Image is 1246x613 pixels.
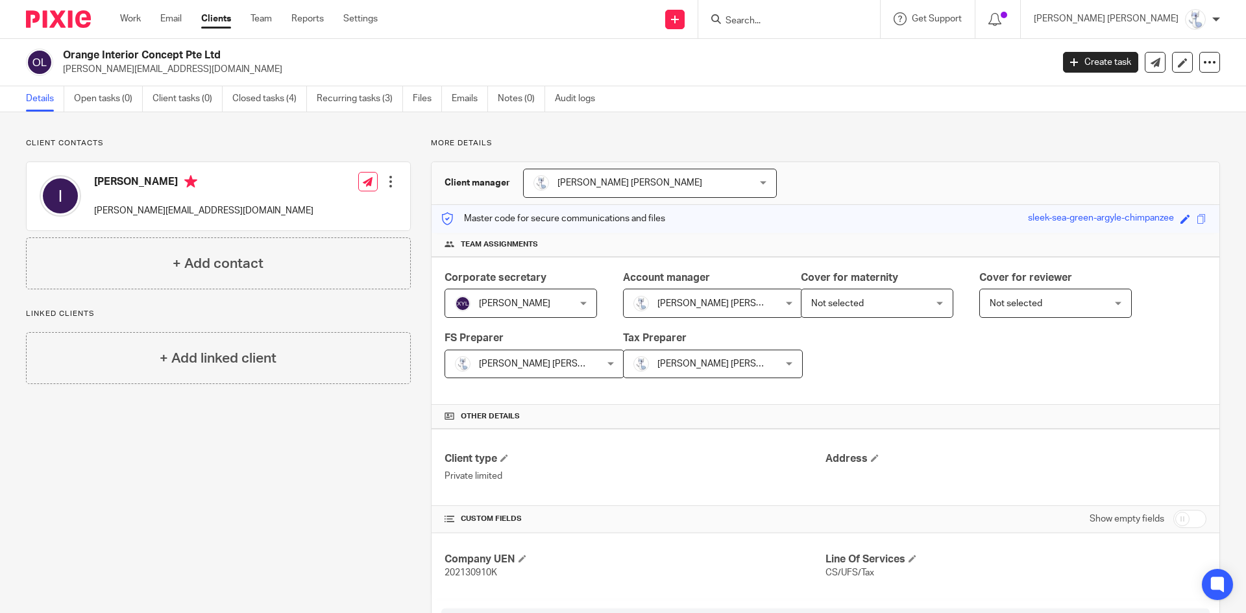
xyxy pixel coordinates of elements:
p: [PERSON_NAME] [PERSON_NAME] [1034,12,1179,25]
img: images.jfif [1185,9,1206,30]
h4: + Add linked client [160,348,276,368]
input: Search [724,16,841,27]
img: images.jfif [633,356,649,372]
span: Tax Preparer [623,333,687,343]
a: Client tasks (0) [153,86,223,112]
span: Get Support [912,14,962,23]
img: Pixie [26,10,91,28]
span: Corporate secretary [445,272,546,283]
p: Client contacts [26,138,411,149]
a: Recurring tasks (3) [317,86,403,112]
img: svg%3E [455,296,470,311]
p: Linked clients [26,309,411,319]
span: Team assignments [461,239,538,250]
p: [PERSON_NAME][EMAIL_ADDRESS][DOMAIN_NAME] [94,204,313,217]
span: 202130910K [445,568,497,577]
a: Email [160,12,182,25]
h4: CUSTOM FIELDS [445,514,825,524]
a: Audit logs [555,86,605,112]
span: Not selected [811,299,864,308]
span: [PERSON_NAME] [479,299,550,308]
a: Notes (0) [498,86,545,112]
span: Account manager [623,272,710,283]
a: Open tasks (0) [74,86,143,112]
h3: Client manager [445,176,510,189]
span: [PERSON_NAME] [PERSON_NAME] [657,299,802,308]
span: Other details [461,411,520,422]
span: [PERSON_NAME] [PERSON_NAME] [557,178,702,187]
a: Team [250,12,272,25]
img: images.jfif [455,356,470,372]
a: Closed tasks (4) [232,86,307,112]
img: images.jfif [633,296,649,311]
span: Not selected [990,299,1042,308]
a: Files [413,86,442,112]
a: Settings [343,12,378,25]
span: FS Preparer [445,333,504,343]
a: Clients [201,12,231,25]
i: Primary [184,175,197,188]
p: Private limited [445,470,825,483]
h4: Client type [445,452,825,466]
h4: [PERSON_NAME] [94,175,313,191]
img: images.jfif [533,175,549,191]
p: [PERSON_NAME][EMAIL_ADDRESS][DOMAIN_NAME] [63,63,1044,76]
h4: + Add contact [173,254,263,274]
span: Cover for reviewer [979,272,1072,283]
p: More details [431,138,1220,149]
span: [PERSON_NAME] [PERSON_NAME] [479,359,624,368]
a: Emails [452,86,488,112]
img: svg%3E [26,49,53,76]
h4: Address [825,452,1206,466]
p: Master code for secure communications and files [441,212,665,225]
span: Cover for maternity [801,272,898,283]
img: svg%3E [40,175,81,217]
span: [PERSON_NAME] [PERSON_NAME] [657,359,802,368]
div: sleek-sea-green-argyle-chimpanzee [1028,211,1174,226]
h4: Company UEN [445,553,825,566]
a: Reports [291,12,324,25]
a: Details [26,86,64,112]
a: Create task [1063,52,1138,73]
span: CS/UFS/Tax [825,568,874,577]
a: Work [120,12,141,25]
label: Show empty fields [1090,512,1164,525]
h2: Orange Interior Concept Pte Ltd [63,49,848,62]
h4: Line Of Services [825,553,1206,566]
